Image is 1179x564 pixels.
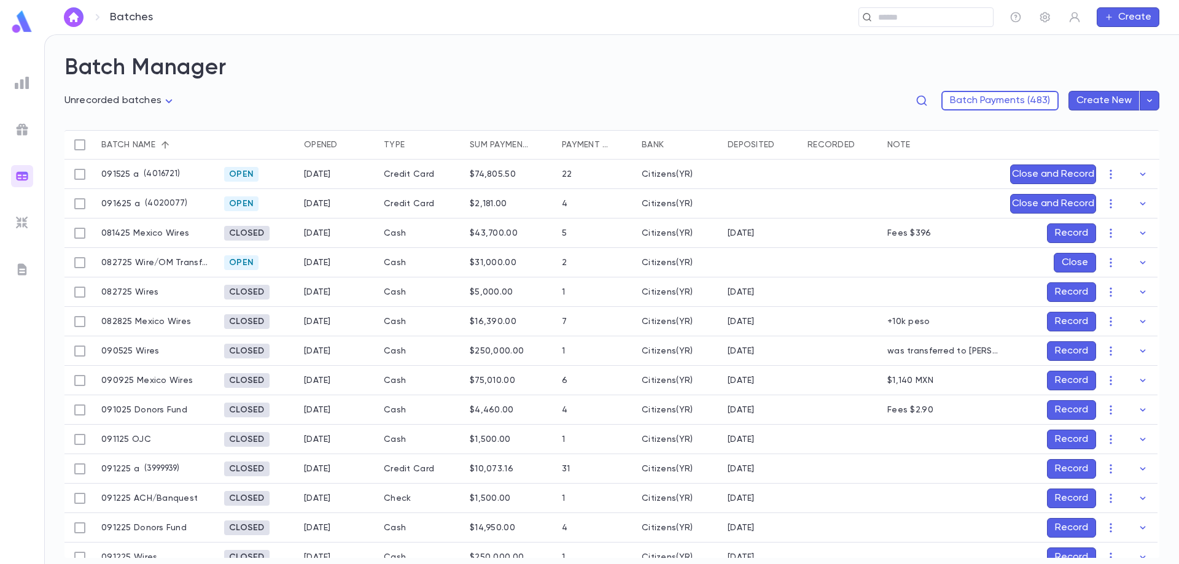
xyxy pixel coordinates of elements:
[101,199,140,209] p: 091625 a
[101,464,139,474] p: 091225 a
[470,493,511,503] div: $1,500.00
[101,376,193,385] p: 090925 Mexico Wires
[1097,7,1159,27] button: Create
[224,287,270,297] span: Closed
[530,135,550,155] button: Sort
[728,287,755,297] div: 8/27/2025
[664,135,683,155] button: Sort
[378,248,464,277] div: Cash
[642,523,693,533] div: Citizens(YR)
[1047,430,1096,449] button: Record
[556,130,636,160] div: Payment qty
[470,258,516,268] div: $31,000.00
[470,376,515,385] div: $75,010.00
[224,258,259,268] span: Open
[642,130,664,160] div: Bank
[1010,164,1096,184] button: Close and Record
[642,169,693,179] div: Citizens(YR)
[101,317,191,326] p: 082825 Mexico Wires
[1047,518,1096,538] button: Record
[642,287,693,297] div: Citizens(YR)
[101,287,158,297] p: 082725 Wires
[470,552,524,562] div: $250,000.00
[1010,194,1096,214] button: Close and Record
[378,189,464,218] div: Credit Card
[224,199,259,209] span: Open
[224,405,270,415] span: Closed
[728,552,755,562] div: 9/12/2025
[1068,91,1140,110] button: Create New
[224,169,259,179] span: Open
[224,346,270,356] span: Closed
[642,435,693,444] div: Citizens(YR)
[224,403,270,417] div: Closed 9/15/2025
[562,287,565,297] div: 1
[1047,282,1096,302] button: Record
[1047,400,1096,420] button: Record
[378,130,464,160] div: Type
[728,435,755,444] div: 9/11/2025
[728,228,755,238] div: 8/14/2025
[378,277,464,307] div: Cash
[304,552,331,562] div: 9/15/2025
[224,314,270,329] div: Closed 8/29/2025
[642,405,693,415] div: Citizens(YR)
[562,376,567,385] div: 6
[384,130,405,160] div: Type
[224,491,270,506] div: Closed 9/15/2025
[642,464,693,474] div: Citizens(YR)
[378,336,464,366] div: Cash
[642,317,693,326] div: Citizens(YR)
[378,425,464,454] div: Cash
[110,10,153,24] p: Batches
[562,493,565,503] div: 1
[224,226,270,241] div: Closed 8/20/2025
[470,287,513,297] div: $5,000.00
[562,228,567,238] div: 5
[298,130,378,160] div: Opened
[1047,223,1096,243] button: Record
[304,287,331,297] div: 8/28/2025
[224,373,270,388] div: Closed 9/10/2025
[881,130,1004,160] div: Note
[378,513,464,543] div: Cash
[562,523,567,533] div: 4
[562,464,570,474] div: 31
[728,493,755,503] div: 9/12/2025
[224,520,270,535] div: Closed 9/15/2025
[470,523,515,533] div: $14,950.00
[101,346,159,356] p: 090525 Wires
[642,228,693,238] div: Citizens(YR)
[304,346,331,356] div: 9/10/2025
[887,405,933,415] p: Fees $2.90
[470,435,511,444] div: $1,500.00
[855,135,874,155] button: Sort
[224,493,270,503] span: Closed
[728,376,755,385] div: 9/9/2025
[470,405,514,415] div: $4,460.00
[378,395,464,425] div: Cash
[224,376,270,385] span: Closed
[464,130,556,160] div: Sum payments
[801,130,881,160] div: Recorded
[224,432,270,447] div: Closed 9/15/2025
[378,454,464,484] div: Credit Card
[304,405,331,415] div: 9/15/2025
[562,317,567,326] div: 7
[101,130,155,160] div: Batch name
[405,135,424,155] button: Sort
[304,464,331,474] div: 9/12/2025
[378,218,464,248] div: Cash
[1047,341,1096,361] button: Record
[562,405,567,415] div: 4
[470,199,507,209] div: $2,181.00
[728,130,775,160] div: Deposited
[642,376,693,385] div: Citizens(YR)
[378,484,464,513] div: Check
[1047,459,1096,479] button: Record
[642,258,693,268] div: Citizens(YR)
[1047,371,1096,390] button: Record
[224,228,270,238] span: Closed
[224,552,270,562] span: Closed
[15,215,29,230] img: imports_grey.530a8a0e642e233f2baf0ef88e8c9fcb.svg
